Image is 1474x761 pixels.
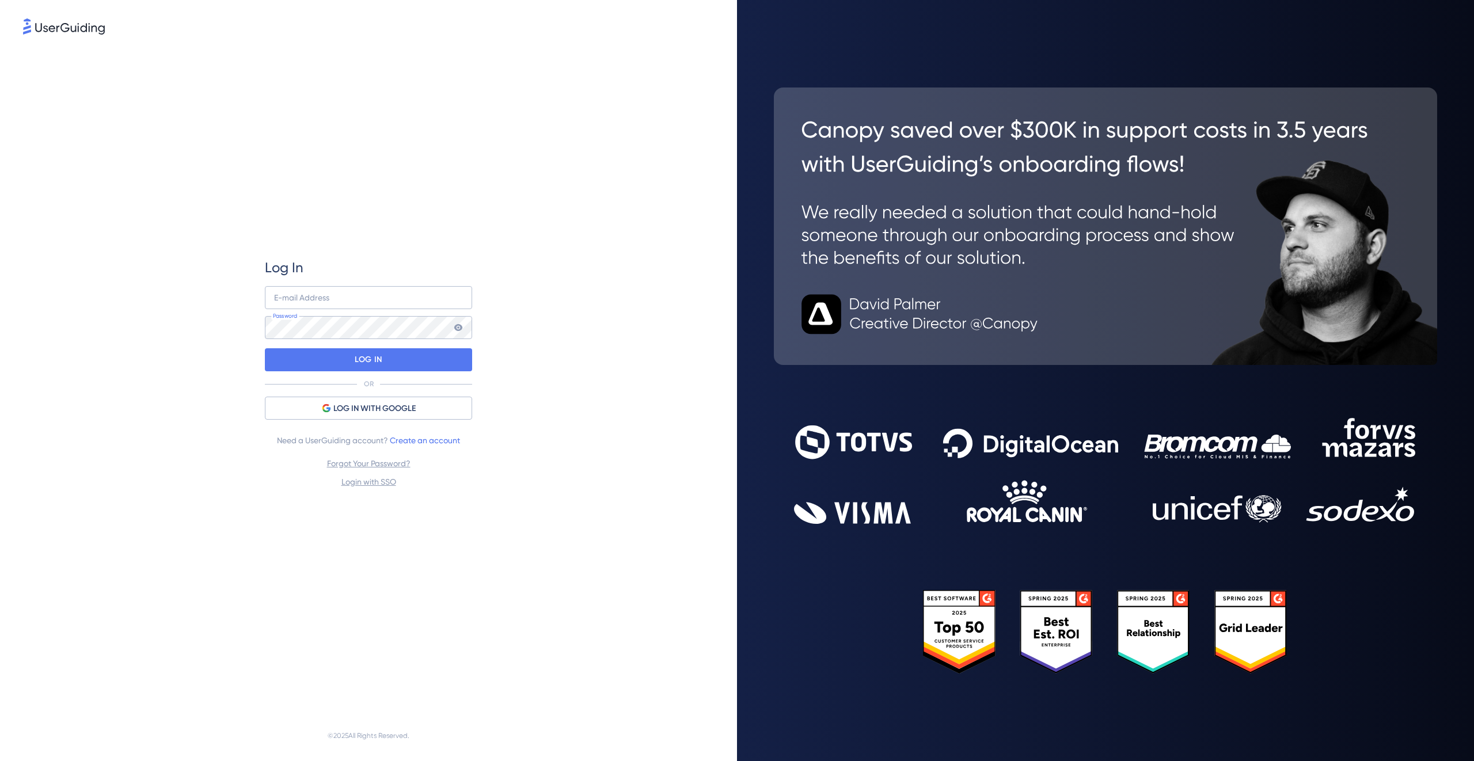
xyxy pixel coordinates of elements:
[355,351,382,369] p: LOG IN
[277,433,460,447] span: Need a UserGuiding account?
[23,18,105,35] img: 8faab4ba6bc7696a72372aa768b0286c.svg
[794,418,1418,524] img: 9302ce2ac39453076f5bc0f2f2ca889b.svg
[923,590,1288,674] img: 25303e33045975176eb484905ab012ff.svg
[265,258,303,277] span: Log In
[341,477,396,486] a: Login with SSO
[333,402,416,416] span: LOG IN WITH GOOGLE
[390,436,460,445] a: Create an account
[265,286,472,309] input: example@company.com
[774,87,1437,365] img: 26c0aa7c25a843aed4baddd2b5e0fa68.svg
[364,379,374,389] p: OR
[328,729,409,743] span: © 2025 All Rights Reserved.
[327,459,411,468] a: Forgot Your Password?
